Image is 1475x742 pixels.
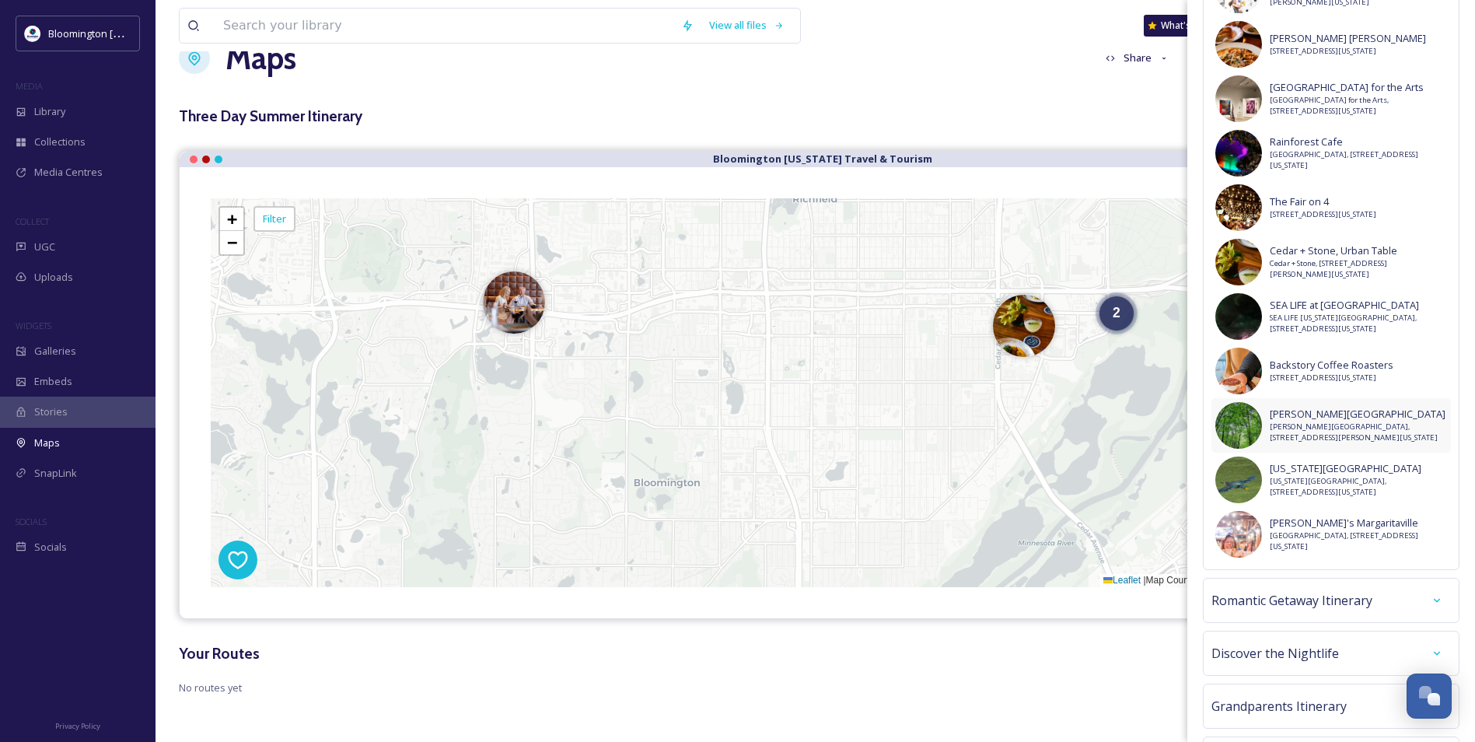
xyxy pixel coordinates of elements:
[34,104,65,119] span: Library
[179,105,1452,128] h3: Three Day Summer Itinerary
[179,681,1452,695] span: No routes yet
[220,231,243,254] a: Zoom out
[25,26,40,41] img: 429649847_804695101686009_1723528578384153789_n.jpg
[993,295,1055,357] img: Marker
[225,35,296,82] a: Maps
[1270,373,1393,383] span: [STREET_ADDRESS][US_STATE]
[1270,516,1447,530] span: [PERSON_NAME]'s Margaritaville
[1270,149,1447,172] span: [GEOGRAPHIC_DATA], [STREET_ADDRESS][US_STATE]
[227,209,237,229] span: +
[1270,194,1376,209] span: The Fair on 4
[1407,674,1452,719] button: Open Chat
[1270,80,1447,95] span: [GEOGRAPHIC_DATA] for the Arts
[1184,43,1286,73] button: Customise
[483,271,545,334] img: Marker
[16,516,47,527] span: SOCIALS
[227,233,237,252] span: −
[1270,530,1447,553] span: [GEOGRAPHIC_DATA], [STREET_ADDRESS][US_STATE]
[1211,644,1339,663] span: Discover the Nightlife
[34,466,77,481] span: SnapLink
[1098,43,1177,73] button: Share
[1270,243,1447,258] span: Cedar + Stone, Urban Table
[1211,591,1372,610] span: Romantic Getaway Itinerary
[1270,298,1447,313] span: SEA LIFE at [GEOGRAPHIC_DATA]
[253,206,295,232] div: Filter
[1270,46,1426,57] span: [STREET_ADDRESS][US_STATE]
[1270,209,1376,220] span: [STREET_ADDRESS][US_STATE]
[1103,575,1141,586] a: Leaflet
[16,215,49,227] span: COLLECT
[1215,21,1262,99] img: c32edb46-f2eb-4040-aba8-d088edad3182.jpg
[1270,258,1447,281] span: Cedar + Stone, [STREET_ADDRESS][PERSON_NAME][US_STATE]
[34,404,68,419] span: Stories
[34,165,103,180] span: Media Centres
[1270,461,1447,476] span: [US_STATE][GEOGRAPHIC_DATA]
[34,135,86,149] span: Collections
[1215,348,1262,425] img: 5add5782-fa5d-45c8-9579-e42651318b88.jpg
[1215,457,1262,534] img: dca9a0e1-f99a-4a83-a6d9-2a009722f4f2.jpg
[713,152,932,166] strong: Bloomington [US_STATE] Travel & Tourism
[55,716,100,734] a: Privacy Policy
[1113,305,1120,320] span: 2
[16,80,43,92] span: MEDIA
[1270,476,1447,499] span: [US_STATE][GEOGRAPHIC_DATA], [STREET_ADDRESS][US_STATE]
[1270,31,1426,46] span: [PERSON_NAME] [PERSON_NAME]
[1215,239,1262,317] img: f37645e1-b15a-45c5-ab92-be89b1739d45.jpg
[179,642,1452,665] h3: Your Routes
[1099,574,1420,587] div: Map Courtesy of © contributors ©
[1270,407,1447,422] span: [PERSON_NAME][GEOGRAPHIC_DATA]
[1270,135,1447,149] span: Rainforest Cafe
[1215,511,1262,589] img: 7d33599c-f9fe-4ad8-afe8-4f12bd3cb190.jpg
[1215,293,1262,371] img: f1ef4359-0f24-4ced-b551-0bf9039707be.jpg
[34,436,60,450] span: Maps
[1211,697,1347,716] span: Grandparents Itinerary
[1215,75,1262,153] img: e1506608-5e4f-4c56-968e-119132a78119.jpg
[1270,358,1393,373] span: Backstory Coffee Roasters
[1215,130,1262,208] img: 60594240-ad83-4c57-9d2b-d6525ecba8b1.jpg
[1270,313,1447,335] span: SEA LIFE [US_STATE][GEOGRAPHIC_DATA], [STREET_ADDRESS][US_STATE]
[34,240,55,254] span: UGC
[34,540,67,555] span: Socials
[1099,296,1134,331] div: 2
[1215,184,1262,262] img: 6085f927-cc9f-4c77-bf9d-c4c66c2fb67d.jpg
[34,374,72,389] span: Embeds
[1144,15,1222,37] a: What's New
[34,270,73,285] span: Uploads
[1270,95,1447,117] span: [GEOGRAPHIC_DATA] for the Arts, [STREET_ADDRESS][US_STATE]
[1270,422,1447,444] span: [PERSON_NAME][GEOGRAPHIC_DATA], [STREET_ADDRESS][PERSON_NAME][US_STATE]
[55,721,100,731] span: Privacy Policy
[701,10,792,40] a: View all files
[34,344,76,359] span: Galleries
[1143,575,1145,586] span: |
[48,26,243,40] span: Bloomington [US_STATE] Travel & Tourism
[16,320,51,331] span: WIDGETS
[1215,402,1262,480] img: ae8ccfa1-ed16-40f2-8e2b-f8bb5ff3f211.jpg
[220,208,243,231] a: Zoom in
[215,9,673,43] input: Search your library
